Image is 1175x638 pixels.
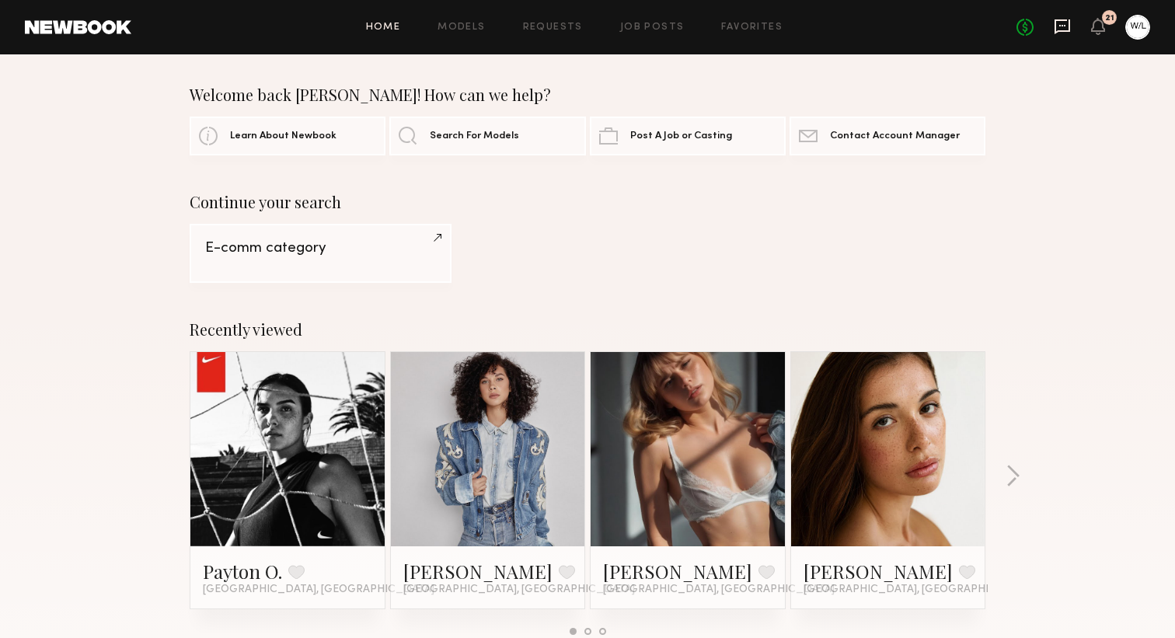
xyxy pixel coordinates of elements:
a: Home [366,23,401,33]
a: Post A Job or Casting [590,117,786,155]
a: [PERSON_NAME] [603,559,752,584]
a: Search For Models [389,117,585,155]
span: [GEOGRAPHIC_DATA], [GEOGRAPHIC_DATA] [603,584,835,596]
a: Requests [523,23,583,33]
a: Favorites [721,23,783,33]
a: [PERSON_NAME] [403,559,553,584]
a: Contact Account Manager [790,117,985,155]
span: [GEOGRAPHIC_DATA], [GEOGRAPHIC_DATA] [403,584,635,596]
span: Search For Models [430,131,519,141]
span: Contact Account Manager [830,131,960,141]
div: Recently viewed [190,320,985,339]
a: E-comm category [190,224,452,283]
a: Learn About Newbook [190,117,385,155]
a: Payton O. [203,559,282,584]
div: E-comm category [205,241,436,256]
a: Models [438,23,485,33]
span: Learn About Newbook [230,131,336,141]
div: Continue your search [190,193,985,211]
span: Post A Job or Casting [630,131,732,141]
a: [PERSON_NAME] [804,559,953,584]
div: Welcome back [PERSON_NAME]! How can we help? [190,85,985,104]
span: [GEOGRAPHIC_DATA], [GEOGRAPHIC_DATA] [203,584,434,596]
span: [GEOGRAPHIC_DATA], [GEOGRAPHIC_DATA] [804,584,1035,596]
a: Job Posts [620,23,685,33]
div: 21 [1105,14,1114,23]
